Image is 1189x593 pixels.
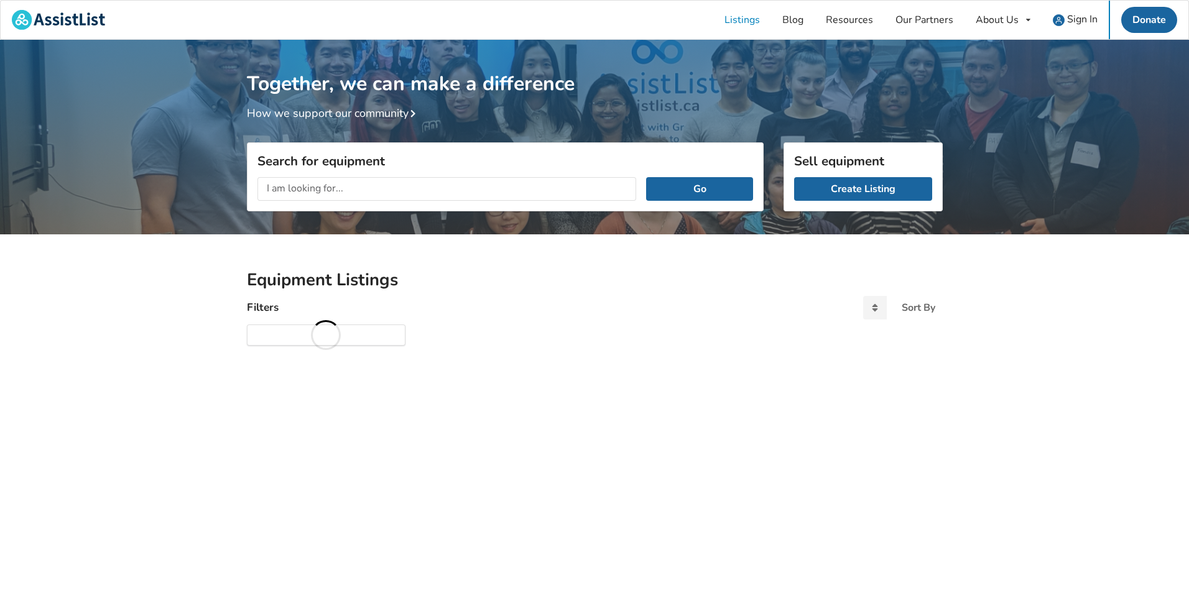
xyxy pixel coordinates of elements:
a: user icon Sign In [1042,1,1109,39]
a: Create Listing [794,177,932,201]
a: Resources [815,1,884,39]
input: I am looking for... [257,177,637,201]
a: Blog [771,1,815,39]
div: About Us [976,15,1019,25]
a: How we support our community [247,106,421,121]
h1: Together, we can make a difference [247,40,943,96]
a: Listings [713,1,771,39]
a: Donate [1121,7,1177,33]
h4: Filters [247,300,279,315]
h3: Sell equipment [794,153,932,169]
h3: Search for equipment [257,153,753,169]
span: Sign In [1067,12,1098,26]
h2: Equipment Listings [247,269,943,291]
img: user icon [1053,14,1065,26]
a: Our Partners [884,1,965,39]
button: Go [646,177,752,201]
img: assistlist-logo [12,10,105,30]
div: Sort By [902,303,935,313]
